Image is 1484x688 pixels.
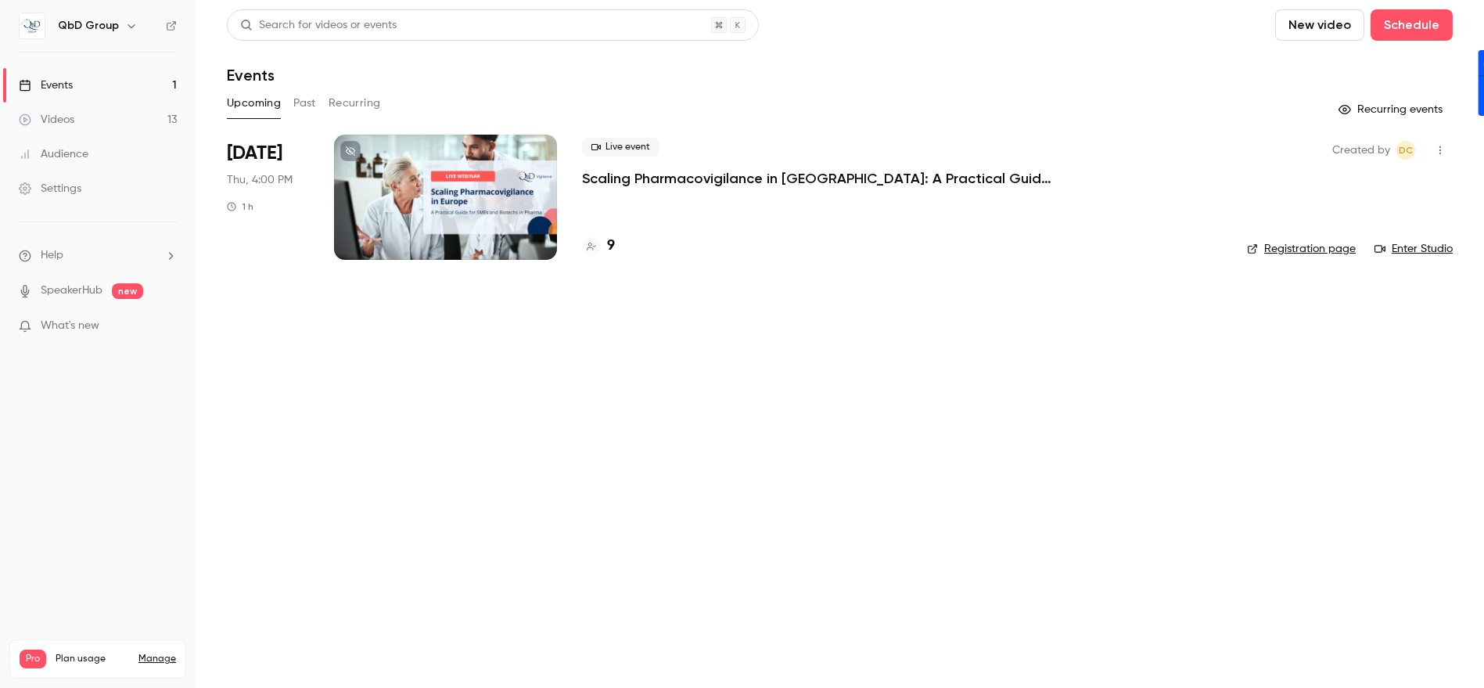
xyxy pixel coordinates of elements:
[41,318,99,334] span: What's new
[41,283,102,299] a: SpeakerHub
[227,135,309,260] div: Nov 13 Thu, 4:00 PM (Europe/Madrid)
[19,247,177,264] li: help-dropdown-opener
[20,650,46,668] span: Pro
[19,146,88,162] div: Audience
[582,236,615,257] a: 9
[41,247,63,264] span: Help
[19,77,73,93] div: Events
[240,17,397,34] div: Search for videos or events
[112,283,143,299] span: new
[1247,241,1356,257] a: Registration page
[19,181,81,196] div: Settings
[1275,9,1364,41] button: New video
[582,138,659,157] span: Live event
[227,141,282,166] span: [DATE]
[56,653,129,665] span: Plan usage
[58,18,119,34] h6: QbD Group
[582,169,1051,188] a: Scaling Pharmacovigilance in [GEOGRAPHIC_DATA]: A Practical Guide for Pharma SMEs and Biotechs
[138,653,176,665] a: Manage
[227,200,253,213] div: 1 h
[1396,141,1415,160] span: Daniel Cubero
[1399,141,1413,160] span: DC
[293,91,316,116] button: Past
[19,112,74,128] div: Videos
[1374,241,1453,257] a: Enter Studio
[227,66,275,85] h1: Events
[607,236,615,257] h4: 9
[1332,141,1390,160] span: Created by
[1371,9,1453,41] button: Schedule
[1331,97,1453,122] button: Recurring events
[227,91,281,116] button: Upcoming
[329,91,381,116] button: Recurring
[227,172,293,188] span: Thu, 4:00 PM
[20,13,45,38] img: QbD Group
